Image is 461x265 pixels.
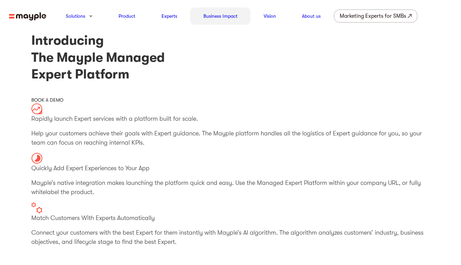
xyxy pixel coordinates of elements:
a: Product [119,12,135,20]
p: Mayple’s native integration makes launching the platform quick and easy. Use the Managed Expert P... [31,178,430,197]
a: Marketing Experts for SMBs [334,10,417,23]
div: BOOK A DEMO [31,97,430,103]
a: Solutions [66,12,85,20]
p: Quickly Add Expert Experiences to Your App [31,164,430,173]
p: Help your customers achieve their goals with Expert guidance. The Mayple platform handles all the... [31,129,430,147]
a: Vision [264,12,276,20]
a: About us [302,12,321,20]
div: Marketing Experts for SMBs [340,11,406,21]
h1: Introducing The Mayple Managed Expert Platform [31,32,430,83]
p: Rapidly launch Expert services with a platform built for scale. [31,114,430,123]
p: Connect your customers with the best Expert for them instantly with Mayple’s AI algorithm. The al... [31,228,430,247]
img: arrow-down [89,15,92,17]
a: Experts [162,12,177,20]
a: Business Impact [203,12,237,20]
p: Match Customers With Experts Automatically [31,214,430,223]
img: mayple-logo [9,12,46,21]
